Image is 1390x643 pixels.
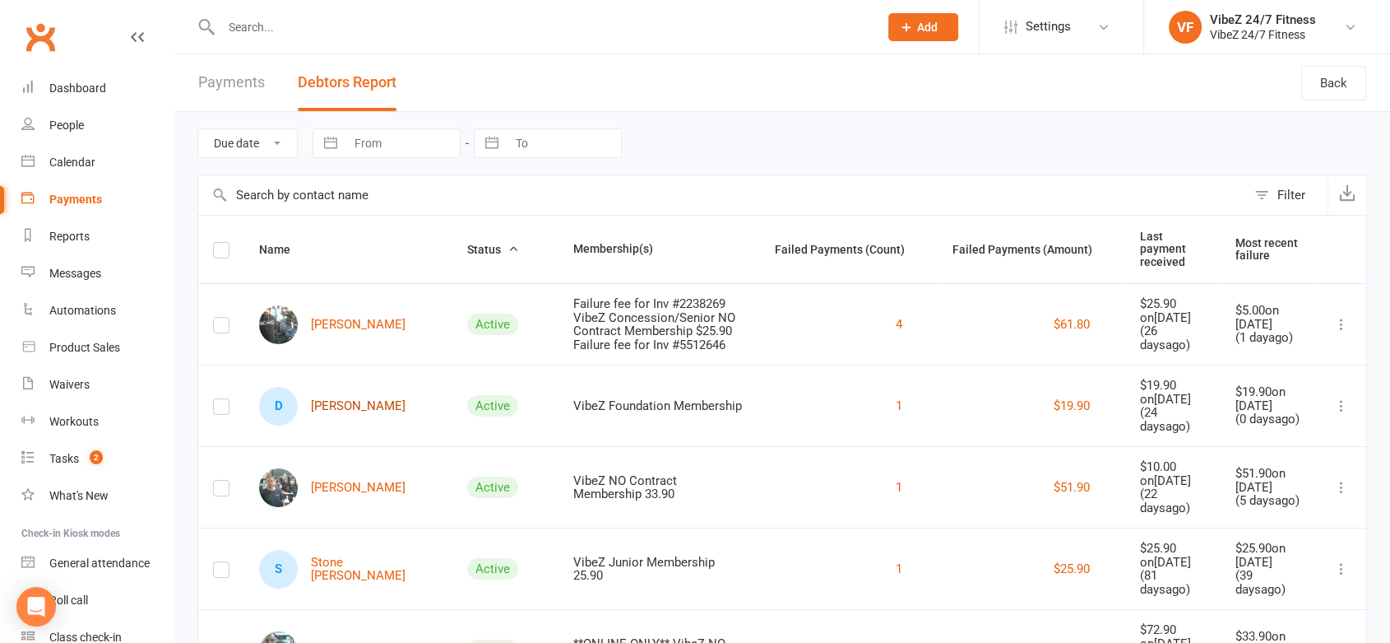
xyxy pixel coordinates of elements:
div: Active [467,558,518,580]
div: Product Sales [49,341,120,354]
div: $10.00 on [DATE] [1140,460,1207,487]
th: Membership(s) [558,216,760,283]
button: 1 [896,478,902,497]
div: ( 24 days ago) [1140,406,1207,433]
div: VibeZ NO Contract Membership 33.90 [573,474,745,501]
button: Add [888,13,958,41]
div: ( 1 day ago) [1235,331,1302,345]
div: Active [467,314,518,335]
span: Add [917,21,938,34]
div: Open Intercom Messenger [16,587,56,627]
a: Roll call [21,582,174,619]
div: VibeZ 24/7 Fitness [1210,27,1316,42]
span: Failed Payments (Count) [775,243,923,256]
div: Tasks [49,452,79,465]
a: D[PERSON_NAME] [259,387,405,426]
a: Messages [21,255,174,292]
button: 1 [896,559,902,579]
div: Messages [49,267,101,280]
button: $51.90 [1054,478,1090,497]
div: Roll call [49,594,88,607]
div: Failure fee for Inv #2238269 [573,297,745,311]
button: Debtors Report [298,54,396,111]
a: Payments [21,181,174,218]
a: General attendance kiosk mode [21,545,174,582]
div: ( 26 days ago) [1140,324,1207,352]
div: VibeZ Foundation Membership [573,399,745,413]
button: Failed Payments (Count) [775,240,923,259]
a: Payments [198,54,265,111]
div: ( 0 days ago) [1235,412,1302,426]
button: $61.80 [1054,315,1090,334]
button: Status [467,240,519,259]
a: What's New [21,478,174,515]
div: S [259,550,298,589]
a: People [21,107,174,144]
div: Dashboard [49,82,106,95]
div: Active [467,395,518,417]
div: ( 39 days ago) [1235,569,1302,596]
button: 4 [896,315,902,334]
button: Failed Payments (Amount) [952,240,1110,259]
div: People [49,119,84,132]
div: VF [1169,11,1202,44]
a: Clubworx [20,16,61,58]
div: Automations [49,304,116,317]
input: Search by contact name [198,175,1246,215]
a: Product Sales [21,329,174,366]
div: $25.90 on [DATE] [1140,297,1207,324]
a: Reports [21,218,174,255]
div: $19.90 on [DATE] [1140,379,1207,406]
button: $19.90 [1054,396,1090,416]
a: Workouts [21,403,174,440]
a: Tasks 2 [21,440,174,478]
button: 1 [896,396,902,416]
th: Most recent failure [1221,216,1317,283]
input: Search... [216,16,867,39]
div: VibeZ Concession/Senior NO Contract Membership $25.90 [573,311,745,338]
a: Calendar [21,144,174,181]
div: VibeZ 24/7 Fitness [1210,12,1316,27]
div: $25.90 on [DATE] [1140,542,1207,569]
span: Status [467,243,519,256]
a: [PERSON_NAME] [259,305,405,344]
input: From [345,129,460,157]
div: ( 22 days ago) [1140,487,1207,515]
a: Automations [21,292,174,329]
div: Failure fee for Inv #5512646 [573,338,745,352]
div: What's New [49,489,109,502]
a: SStone [PERSON_NAME] [259,550,438,589]
div: Active [467,477,518,498]
button: $25.90 [1054,559,1090,579]
th: Last payment received [1125,216,1221,283]
button: Filter [1246,175,1327,215]
a: Back [1301,66,1366,100]
div: Workouts [49,415,99,428]
div: Payments [49,193,102,206]
button: Name [259,240,308,259]
div: Calendar [49,156,95,169]
div: D [259,387,298,426]
span: Settings [1026,8,1071,45]
div: Filter [1277,185,1305,205]
div: Waivers [49,378,90,391]
span: Failed Payments (Amount) [952,243,1110,256]
a: [PERSON_NAME] [259,468,405,507]
span: 2 [90,450,103,464]
div: ( 81 days ago) [1140,569,1207,596]
div: $51.90 on [DATE] [1235,467,1302,494]
div: General attendance [49,557,150,570]
div: Reports [49,230,90,243]
input: To [507,129,621,157]
span: Name [259,243,308,256]
a: Dashboard [21,70,174,107]
div: ( 5 days ago) [1235,494,1302,508]
div: $25.90 on [DATE] [1235,542,1302,569]
a: Waivers [21,366,174,403]
div: VibeZ Junior Membership 25.90 [573,556,745,583]
div: $5.00 on [DATE] [1235,304,1302,331]
div: $19.90 on [DATE] [1235,385,1302,412]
